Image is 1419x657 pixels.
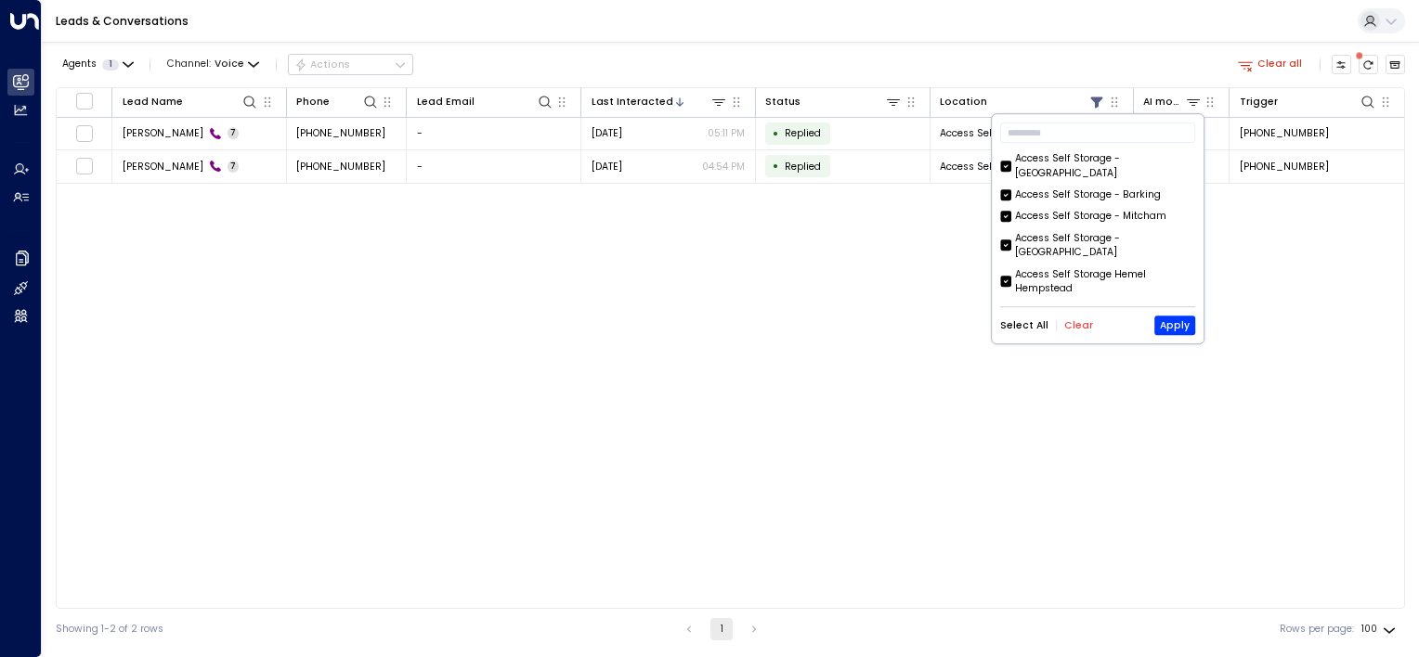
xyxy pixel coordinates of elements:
[62,59,97,70] span: Agents
[75,158,93,175] span: Toggle select row
[296,93,379,110] div: Phone
[296,94,330,110] div: Phone
[1154,316,1195,336] button: Apply
[1015,267,1195,297] div: Access Self Storage Hemel Hempstead
[1064,320,1093,331] button: Clear
[1361,618,1399,640] div: 100
[1240,160,1329,174] span: +442072974142
[1015,151,1195,181] div: Access Self Storage - [GEOGRAPHIC_DATA]
[162,55,265,74] button: Channel:Voice
[1332,55,1352,75] button: Customize
[1240,94,1278,110] div: Trigger
[592,126,622,140] span: Sep 16, 2025
[56,13,189,29] a: Leads & Conversations
[1000,151,1195,181] div: Access Self Storage - [GEOGRAPHIC_DATA]
[162,55,265,74] span: Channel:
[1015,210,1166,225] div: Access Self Storage - Mitcham
[1359,55,1379,75] span: There are new threads available. Refresh the grid to view the latest updates.
[123,160,203,174] span: John Smith
[417,93,553,110] div: Lead Email
[940,160,1093,174] span: Access Self Storage - Bracknell
[1143,94,1184,110] div: AI mode
[677,618,766,640] nav: pagination navigation
[785,160,821,174] span: Replied
[1015,187,1161,202] div: Access Self Storage - Barking
[1240,126,1329,140] span: +442072974142
[710,618,733,640] button: page 1
[228,127,240,139] span: 7
[765,93,902,110] div: Status
[1240,93,1377,110] div: Trigger
[773,122,779,146] div: •
[296,160,385,174] span: +442072974142
[56,55,138,74] button: Agents1
[702,160,745,174] p: 04:54 PM
[123,94,183,110] div: Lead Name
[1015,231,1195,261] div: Access Self Storage - [GEOGRAPHIC_DATA]
[407,150,581,183] td: -
[75,124,93,142] span: Toggle select row
[765,94,801,110] div: Status
[1386,55,1406,75] button: Archived Leads
[102,59,119,71] span: 1
[296,126,385,140] span: +442072974142
[288,54,413,76] div: Button group with a nested menu
[708,126,745,140] p: 05:11 PM
[1232,55,1308,74] button: Clear all
[592,93,728,110] div: Last Interacted
[1000,267,1195,297] div: Access Self Storage Hemel Hempstead
[1280,622,1354,637] label: Rows per page:
[294,58,351,71] div: Actions
[56,622,163,637] div: Showing 1-2 of 2 rows
[1000,187,1195,202] div: Access Self Storage - Barking
[123,93,259,110] div: Lead Name
[940,93,1106,110] div: Location
[940,94,987,110] div: Location
[215,58,244,70] span: Voice
[228,161,240,173] span: 7
[785,126,821,140] span: Replied
[1143,93,1202,110] div: AI mode
[1000,210,1195,225] div: Access Self Storage - Mitcham
[773,154,779,178] div: •
[123,126,203,140] span: John Smith
[1000,320,1048,331] button: Select All
[592,94,673,110] div: Last Interacted
[417,94,475,110] div: Lead Email
[75,92,93,109] span: Toggle select all
[1000,231,1195,261] div: Access Self Storage - [GEOGRAPHIC_DATA]
[407,118,581,150] td: -
[592,160,622,174] span: Sep 15, 2025
[940,126,1093,140] span: Access Self Storage - Bracknell
[288,54,413,76] button: Actions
